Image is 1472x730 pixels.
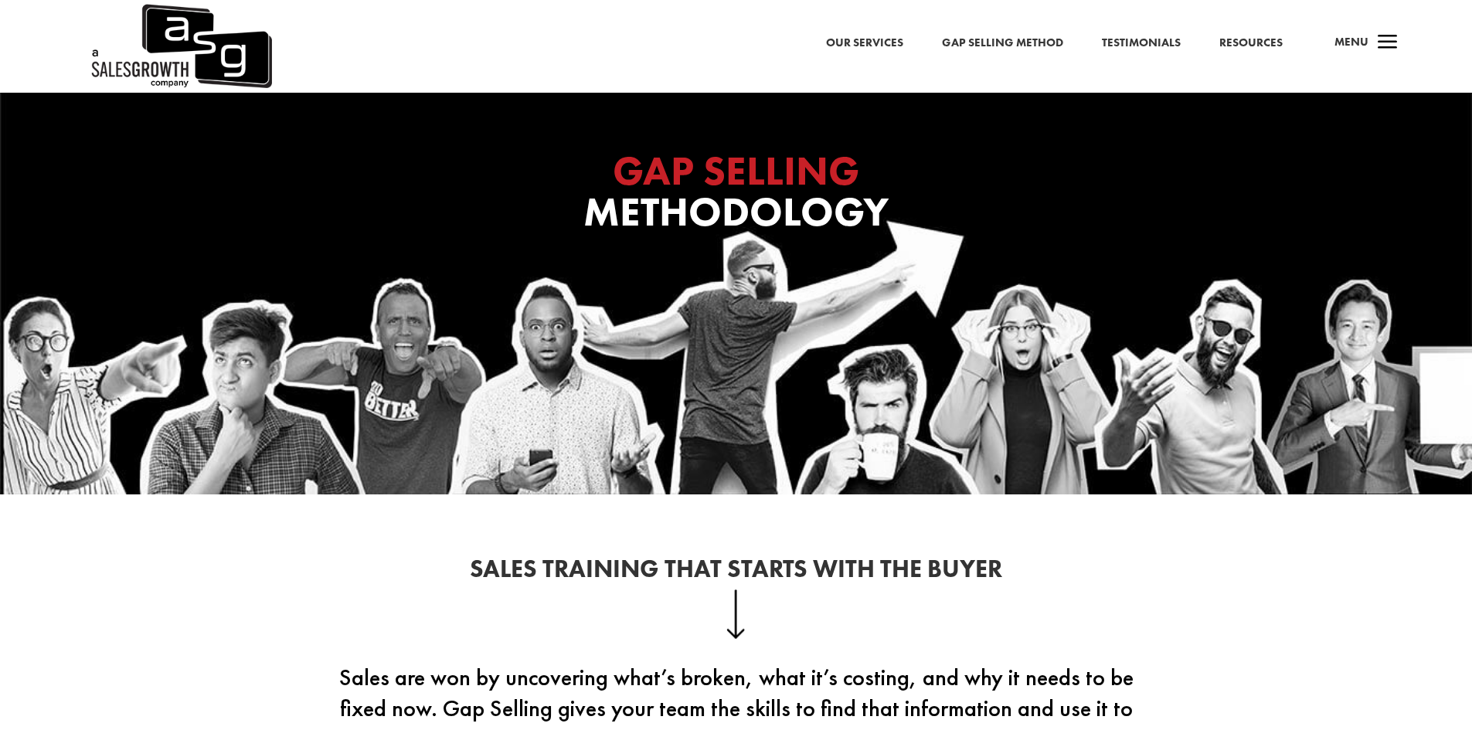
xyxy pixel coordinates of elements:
span: Menu [1334,34,1368,49]
a: Our Services [826,33,903,53]
img: down-arrow [726,589,746,639]
h1: Methodology [427,151,1045,240]
a: Testimonials [1102,33,1181,53]
a: Gap Selling Method [942,33,1063,53]
h2: Sales Training That Starts With the Buyer [319,557,1154,589]
a: Resources [1219,33,1283,53]
span: a [1372,28,1403,59]
span: GAP SELLING [613,144,859,197]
